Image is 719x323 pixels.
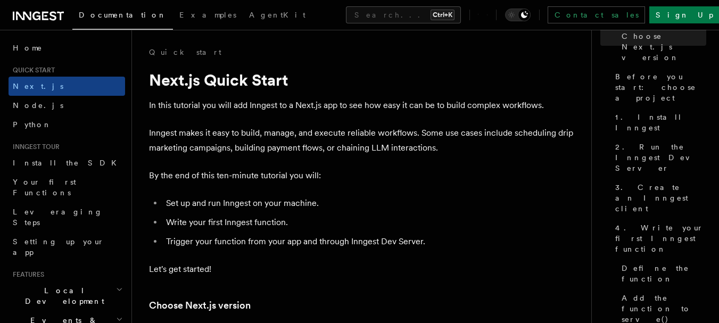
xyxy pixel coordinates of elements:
a: 3. Create an Inngest client [611,178,706,218]
span: Node.js [13,101,63,110]
a: Install the SDK [9,153,125,172]
a: Your first Functions [9,172,125,202]
a: Setting up your app [9,232,125,262]
li: Trigger your function from your app and through Inngest Dev Server. [163,234,575,249]
p: By the end of this ten-minute tutorial you will: [149,168,575,183]
a: Choose Next.js version [149,298,251,313]
a: Contact sales [548,6,645,23]
p: In this tutorial you will add Inngest to a Next.js app to see how easy it can be to build complex... [149,98,575,113]
a: Python [9,115,125,134]
a: 2. Run the Inngest Dev Server [611,137,706,178]
span: Next.js [13,82,63,90]
p: Inngest makes it easy to build, manage, and execute reliable workflows. Some use cases include sc... [149,126,575,155]
a: Examples [173,3,243,29]
span: Install the SDK [13,159,123,167]
a: 4. Write your first Inngest function [611,218,706,259]
button: Toggle dark mode [505,9,531,21]
span: Quick start [9,66,55,74]
a: 1. Install Inngest [611,107,706,137]
span: 3. Create an Inngest client [615,182,706,214]
span: Home [13,43,43,53]
a: Before you start: choose a project [611,67,706,107]
span: Features [9,270,44,279]
a: Leveraging Steps [9,202,125,232]
li: Write your first Inngest function. [163,215,575,230]
button: Local Development [9,281,125,311]
span: Your first Functions [13,178,76,197]
li: Set up and run Inngest on your machine. [163,196,575,211]
kbd: Ctrl+K [431,10,454,20]
span: Local Development [9,285,116,307]
a: Node.js [9,96,125,115]
a: Documentation [72,3,173,30]
a: Home [9,38,125,57]
span: Documentation [79,11,167,19]
span: AgentKit [249,11,305,19]
button: Search...Ctrl+K [346,6,461,23]
span: 1. Install Inngest [615,112,706,133]
span: Define the function [622,263,706,284]
a: AgentKit [243,3,312,29]
span: Inngest tour [9,143,60,151]
span: Python [13,120,52,129]
span: Choose Next.js version [622,31,706,63]
h1: Next.js Quick Start [149,70,575,89]
span: Examples [179,11,236,19]
span: Setting up your app [13,237,104,256]
span: Before you start: choose a project [615,71,706,103]
span: 4. Write your first Inngest function [615,222,706,254]
a: Quick start [149,47,221,57]
p: Let's get started! [149,262,575,277]
a: Choose Next.js version [617,27,706,67]
span: Leveraging Steps [13,208,103,227]
a: Define the function [617,259,706,288]
span: 2. Run the Inngest Dev Server [615,142,706,173]
a: Next.js [9,77,125,96]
